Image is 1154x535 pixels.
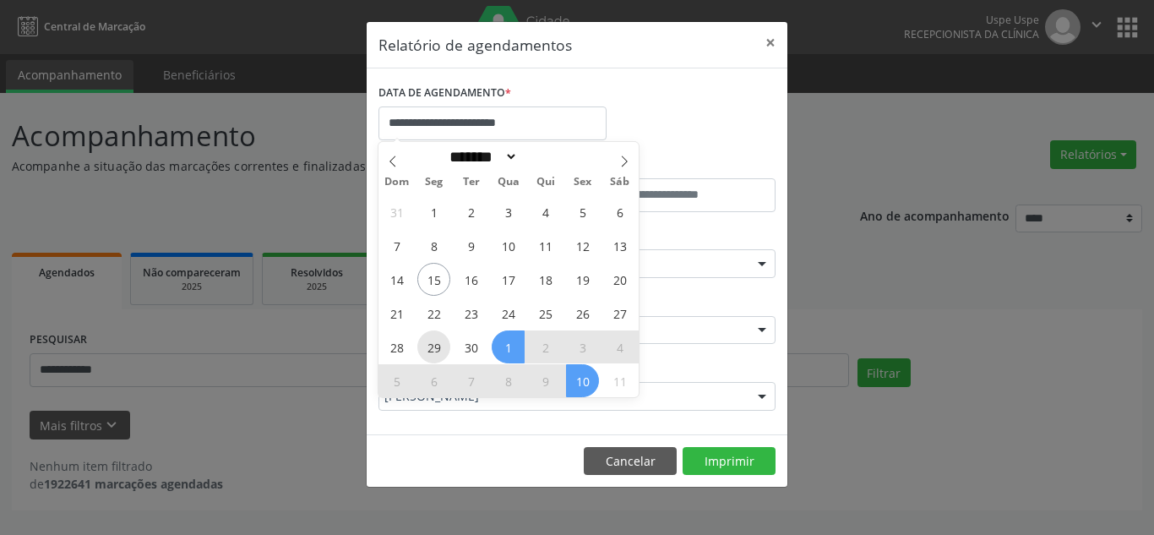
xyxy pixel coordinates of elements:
span: Setembro 3, 2025 [492,195,525,228]
span: Outubro 5, 2025 [380,364,413,397]
span: Setembro 14, 2025 [380,263,413,296]
span: Setembro 30, 2025 [455,330,487,363]
span: Setembro 25, 2025 [529,297,562,330]
span: Agosto 31, 2025 [380,195,413,228]
button: Cancelar [584,447,677,476]
span: Setembro 17, 2025 [492,263,525,296]
span: Sáb [601,177,639,188]
span: Setembro 19, 2025 [566,263,599,296]
span: Setembro 5, 2025 [566,195,599,228]
span: Outubro 10, 2025 [566,364,599,397]
span: Outubro 1, 2025 [492,330,525,363]
span: Dom [378,177,416,188]
span: Outubro 3, 2025 [566,330,599,363]
span: Setembro 10, 2025 [492,229,525,262]
span: Setembro 7, 2025 [380,229,413,262]
span: Outubro 6, 2025 [417,364,450,397]
span: Setembro 1, 2025 [417,195,450,228]
span: Setembro 22, 2025 [417,297,450,330]
span: Outubro 11, 2025 [603,364,636,397]
span: Setembro 21, 2025 [380,297,413,330]
span: Setembro 11, 2025 [529,229,562,262]
span: Outubro 7, 2025 [455,364,487,397]
span: Sex [564,177,601,188]
h5: Relatório de agendamentos [378,34,572,56]
span: Setembro 29, 2025 [417,330,450,363]
span: Setembro 24, 2025 [492,297,525,330]
span: Setembro 13, 2025 [603,229,636,262]
span: Setembro 28, 2025 [380,330,413,363]
span: Setembro 15, 2025 [417,263,450,296]
span: Outubro 8, 2025 [492,364,525,397]
input: Year [518,148,574,166]
span: Qua [490,177,527,188]
span: Setembro 6, 2025 [603,195,636,228]
select: Month [444,148,518,166]
button: Imprimir [683,447,776,476]
span: Setembro 9, 2025 [455,229,487,262]
span: Outubro 2, 2025 [529,330,562,363]
span: Setembro 8, 2025 [417,229,450,262]
span: Seg [416,177,453,188]
span: Qui [527,177,564,188]
span: Setembro 27, 2025 [603,297,636,330]
span: Setembro 18, 2025 [529,263,562,296]
span: Setembro 4, 2025 [529,195,562,228]
span: Setembro 12, 2025 [566,229,599,262]
span: Setembro 16, 2025 [455,263,487,296]
span: Setembro 23, 2025 [455,297,487,330]
span: Outubro 9, 2025 [529,364,562,397]
button: Close [754,22,787,63]
span: Setembro 2, 2025 [455,195,487,228]
span: Setembro 26, 2025 [566,297,599,330]
label: DATA DE AGENDAMENTO [378,80,511,106]
span: Outubro 4, 2025 [603,330,636,363]
span: Ter [453,177,490,188]
label: ATÉ [581,152,776,178]
span: Setembro 20, 2025 [603,263,636,296]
